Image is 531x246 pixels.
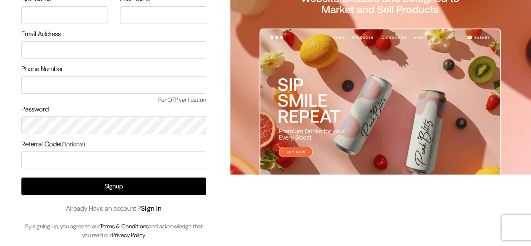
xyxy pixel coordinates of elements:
[66,204,162,214] span: Already Have an account ?
[60,140,85,148] span: (Optional)
[21,29,61,39] label: Email Address
[21,104,49,114] label: Password
[112,231,145,239] a: Privacy Policy
[21,139,85,149] label: Referral Code
[21,177,206,195] button: Signup
[21,64,63,74] label: Phone Number
[100,222,149,230] a: Terms & Conditions
[21,95,206,104] span: For OTP verification
[21,222,206,240] p: By signing up, you agree to our and acknowledge that you read our .
[141,204,162,213] a: Sign In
